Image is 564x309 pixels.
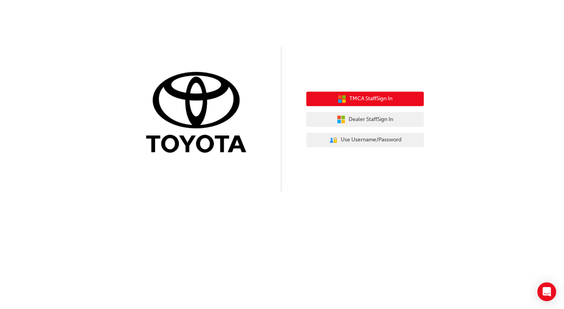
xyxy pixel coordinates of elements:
[306,133,424,148] button: Use Username/Password
[341,136,401,145] span: Use Username/Password
[140,70,258,157] img: Trak
[349,115,393,124] span: Dealer Staff Sign In
[306,92,424,107] button: TMCA StaffSign In
[537,282,556,301] div: Open Intercom Messenger
[349,94,392,103] span: TMCA Staff Sign In
[306,112,424,127] button: Dealer StaffSign In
